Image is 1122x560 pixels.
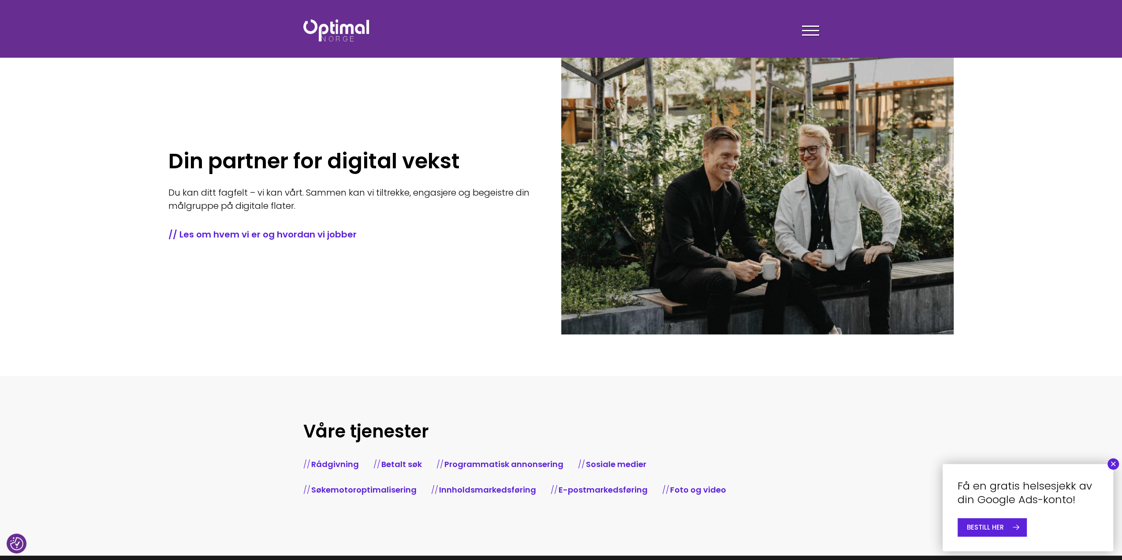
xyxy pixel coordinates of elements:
[168,186,535,212] p: Du kan ditt fagfelt – vi kan vårt. Sammen kan vi tiltrekke, engasjere og begeistre din målgruppe ...
[559,484,648,495] a: E-postmarkedsføring
[168,149,535,174] h1: Din partner for digital vekst
[958,518,1026,536] a: BESTILL HER
[311,484,417,495] a: Søkemotoroptimalisering
[1107,458,1119,470] button: Close
[439,484,536,495] a: Innholdsmarkedsføring
[381,459,422,470] a: Betalt søk
[303,19,369,41] img: Optimal Norge
[444,459,563,470] a: Programmatisk annonsering
[303,420,819,443] h2: Våre tjenester
[10,537,23,550] img: Revisit consent button
[586,459,646,470] a: Sosiale medier
[670,484,726,495] a: Foto og video
[958,479,1098,506] h4: Få en gratis helsesjekk av din Google Ads-konto!
[10,537,23,550] button: Samtykkepreferanser
[311,459,359,470] a: Rådgivning
[168,228,535,241] a: // Les om hvem vi er og hvordan vi jobber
